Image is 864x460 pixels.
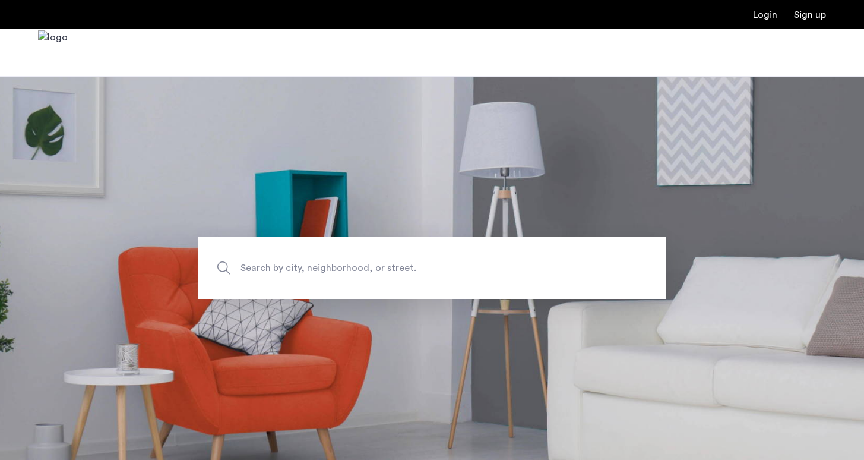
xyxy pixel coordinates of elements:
a: Registration [794,10,826,20]
span: Search by city, neighborhood, or street. [240,260,568,276]
input: Apartment Search [198,237,666,299]
a: Cazamio Logo [38,30,68,75]
a: Login [753,10,777,20]
img: logo [38,30,68,75]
